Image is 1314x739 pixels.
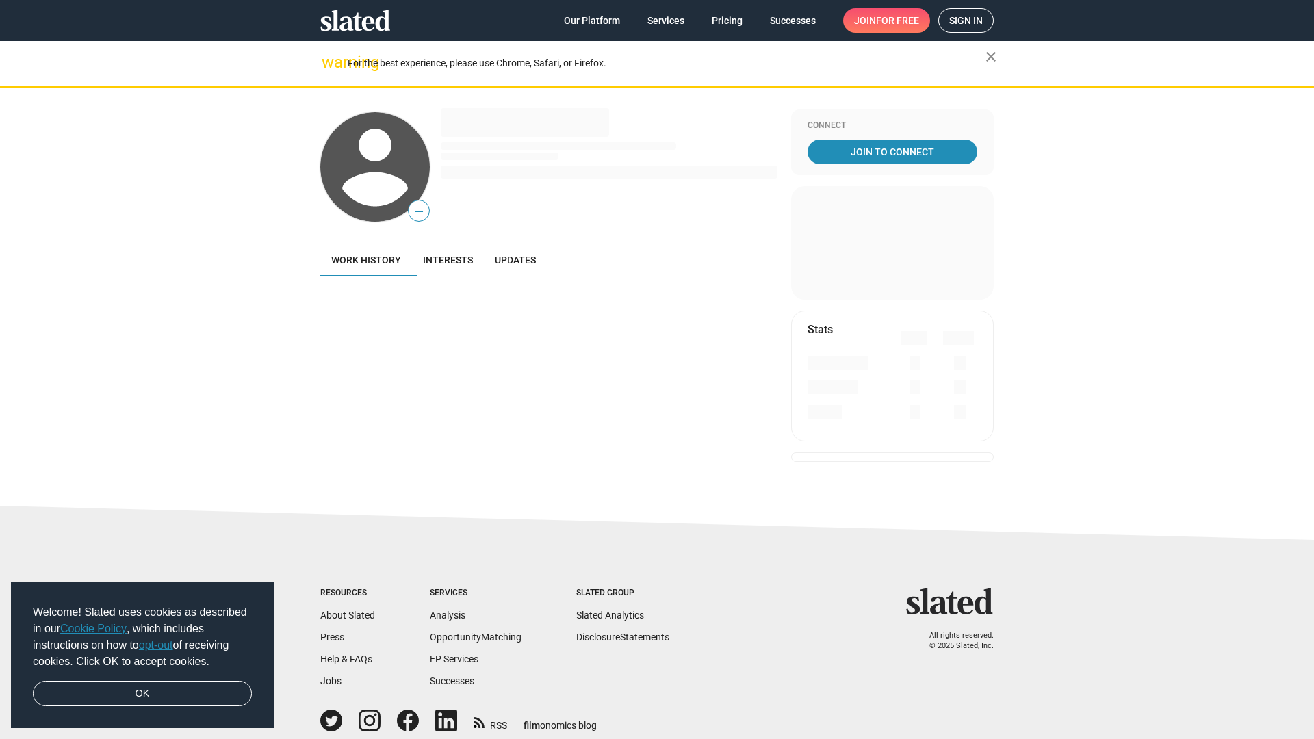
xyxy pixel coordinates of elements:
[524,720,540,731] span: film
[430,610,465,621] a: Analysis
[524,708,597,732] a: filmonomics blog
[409,203,429,220] span: —
[320,632,344,643] a: Press
[808,140,977,164] a: Join To Connect
[33,681,252,707] a: dismiss cookie message
[915,631,994,651] p: All rights reserved. © 2025 Slated, Inc.
[949,9,983,32] span: Sign in
[701,8,753,33] a: Pricing
[320,610,375,621] a: About Slated
[430,632,521,643] a: OpportunityMatching
[331,255,401,265] span: Work history
[553,8,631,33] a: Our Platform
[430,675,474,686] a: Successes
[33,604,252,670] span: Welcome! Slated uses cookies as described in our , which includes instructions on how to of recei...
[412,244,484,276] a: Interests
[843,8,930,33] a: Joinfor free
[484,244,547,276] a: Updates
[576,610,644,621] a: Slated Analytics
[564,8,620,33] span: Our Platform
[759,8,827,33] a: Successes
[60,623,127,634] a: Cookie Policy
[423,255,473,265] span: Interests
[11,582,274,729] div: cookieconsent
[320,244,412,276] a: Work history
[712,8,743,33] span: Pricing
[810,140,975,164] span: Join To Connect
[430,588,521,599] div: Services
[320,653,372,664] a: Help & FAQs
[320,588,375,599] div: Resources
[938,8,994,33] a: Sign in
[647,8,684,33] span: Services
[808,120,977,131] div: Connect
[983,49,999,65] mat-icon: close
[495,255,536,265] span: Updates
[636,8,695,33] a: Services
[576,632,669,643] a: DisclosureStatements
[139,639,173,651] a: opt-out
[854,8,919,33] span: Join
[770,8,816,33] span: Successes
[474,711,507,732] a: RSS
[430,653,478,664] a: EP Services
[320,675,342,686] a: Jobs
[808,322,833,337] mat-card-title: Stats
[576,588,669,599] div: Slated Group
[322,54,338,70] mat-icon: warning
[876,8,919,33] span: for free
[348,54,985,73] div: For the best experience, please use Chrome, Safari, or Firefox.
